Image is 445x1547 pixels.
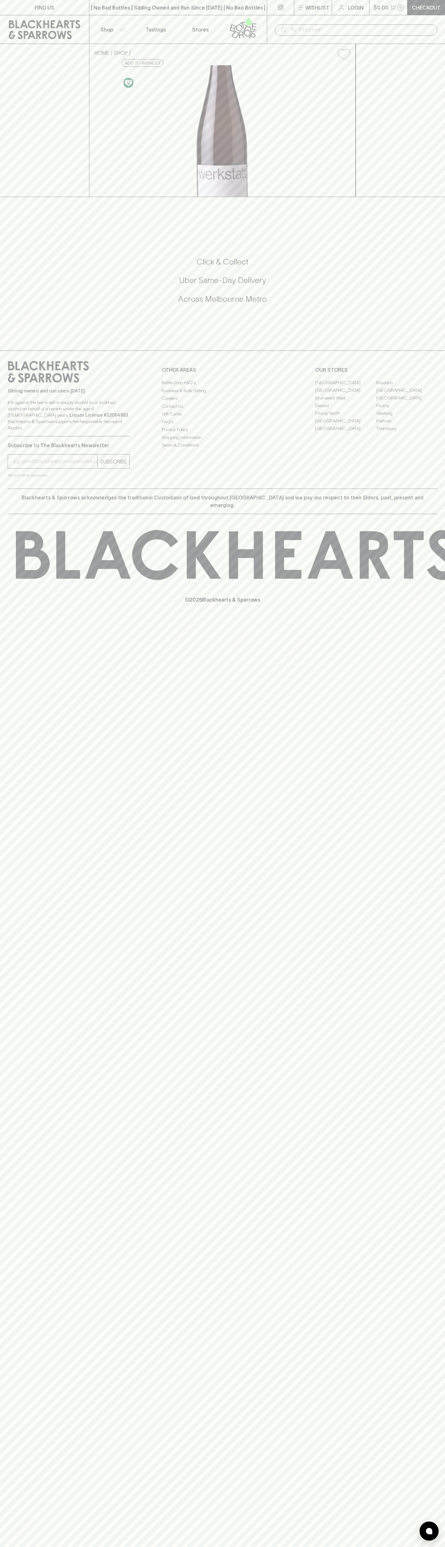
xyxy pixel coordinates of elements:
[376,386,437,394] a: [GEOGRAPHIC_DATA]
[315,402,376,409] a: Elwood
[315,366,437,374] p: OUR STORES
[399,6,402,9] p: 0
[162,410,284,418] a: Gift Cards
[376,409,437,417] a: Geelong
[315,386,376,394] a: [GEOGRAPHIC_DATA]
[122,59,163,67] button: Add to wishlist
[376,394,437,402] a: [GEOGRAPHIC_DATA]
[123,78,134,88] img: Vegan
[376,402,437,409] a: Fitzroy
[8,294,437,304] h5: Across Melbourne Metro
[335,46,353,63] button: Add to wishlist
[162,366,284,374] p: OTHER AREAS
[8,399,130,431] p: It is against the law to sell or supply alcohol to, or to obtain alcohol on behalf of a person un...
[162,434,284,441] a: Shipping Information
[134,15,178,44] a: Tastings
[162,441,284,449] a: Terms & Conditions
[162,418,284,426] a: FAQ's
[162,387,284,394] a: Business & Bulk Gifting
[89,65,355,197] img: 41712.png
[315,379,376,386] a: [GEOGRAPHIC_DATA]
[70,413,128,418] strong: Liquor License #32064953
[114,50,128,56] a: SHOP
[89,15,134,44] button: Shop
[8,257,437,267] h5: Click & Collect
[98,455,129,468] button: SUBSCRIBE
[376,379,437,386] a: Braddon
[348,4,364,11] p: Login
[315,394,376,402] a: Brunswick West
[376,417,437,425] a: Prahran
[8,472,130,478] p: We will never spam you
[373,4,389,11] p: $0.00
[162,395,284,402] a: Careers
[315,425,376,432] a: [GEOGRAPHIC_DATA]
[146,26,166,33] p: Tastings
[12,494,433,509] p: Blackhearts & Sparrows acknowledges the traditional Custodians of land throughout [GEOGRAPHIC_DAT...
[376,425,437,432] a: Thornbury
[94,50,109,56] a: HOME
[315,417,376,425] a: [GEOGRAPHIC_DATA]
[101,26,113,33] p: Shop
[8,275,437,286] h5: Uber Same-Day Delivery
[162,426,284,434] a: Privacy Policy
[13,456,97,467] input: e.g. jane@blackheartsandsparrows.com.au
[315,409,376,417] a: Fitzroy North
[122,76,135,89] a: Made without the use of any animal products.
[290,25,432,35] input: Try "Pinot noir"
[8,441,130,449] p: Subscribe to The Blackhearts Newsletter
[8,231,437,338] div: Call to action block
[192,26,209,33] p: Stores
[8,388,130,394] p: Sibling owned and run since [DATE]
[305,4,330,11] p: Wishlist
[35,4,54,11] p: FIND US
[178,15,223,44] a: Stores
[100,458,127,465] p: SUBSCRIBE
[412,4,441,11] p: Checkout
[162,402,284,410] a: Contact Us
[162,379,284,387] a: Bottle Drop FAQ's
[426,1528,432,1534] img: bubble-icon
